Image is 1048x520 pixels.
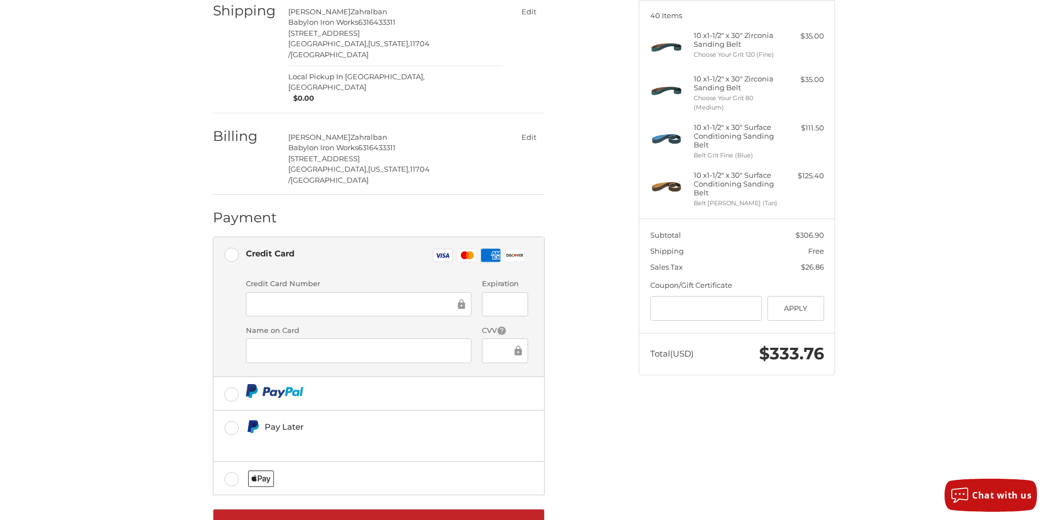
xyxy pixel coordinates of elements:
[288,165,368,173] span: [GEOGRAPHIC_DATA],
[650,247,684,255] span: Shipping
[246,325,471,336] label: Name on Card
[290,176,369,184] span: [GEOGRAPHIC_DATA]
[368,39,410,48] span: [US_STATE],
[213,209,277,226] h2: Payment
[288,29,360,37] span: [STREET_ADDRESS]
[288,18,358,26] span: Babylon Iron Works
[694,199,778,208] li: Belt [PERSON_NAME] (Tan)
[288,154,360,163] span: [STREET_ADDRESS]
[694,123,778,150] h4: 10 x 1-1/2" x 30" Surface Conditioning Sanding Belt
[781,171,824,182] div: $125.40
[246,438,469,448] iframe: PayPal Message 1
[694,151,778,160] li: Belt Grit Fine (Blue)
[482,278,528,289] label: Expiration
[694,31,778,49] h4: 10 x 1-1/2" x 30" Zirconia Sanding Belt
[350,133,387,141] span: Zahralban
[368,165,410,173] span: [US_STATE],
[781,123,824,134] div: $111.50
[781,31,824,42] div: $35.00
[265,418,469,436] div: Pay Later
[213,128,277,145] h2: Billing
[288,7,350,16] span: [PERSON_NAME]
[490,344,512,357] iframe: Secure Credit Card Frame - CVV
[972,489,1031,501] span: Chat with us
[694,74,778,92] h4: 10 x 1-1/2" x 30" Zirconia Sanding Belt
[288,39,368,48] span: [GEOGRAPHIC_DATA],
[650,11,824,20] h3: 40 Items
[650,348,694,359] span: Total (USD)
[795,231,824,239] span: $306.90
[650,280,824,291] div: Coupon/Gift Certificate
[490,298,520,310] iframe: Secure Credit Card Frame - Expiration Date
[767,296,824,321] button: Apply
[288,133,350,141] span: [PERSON_NAME]
[358,143,396,152] span: 6316433311
[513,4,545,20] button: Edit
[650,231,681,239] span: Subtotal
[801,262,824,271] span: $26.86
[694,94,778,112] li: Choose Your Grit 80 (Medium)
[759,343,824,364] span: $333.76
[694,171,778,198] h4: 10 x 1-1/2" x 30" Surface Conditioning Sanding Belt
[248,470,274,487] img: Applepay icon
[482,325,528,336] label: CVV
[350,7,387,16] span: Zahralban
[694,50,778,59] li: Choose Your Grit 120 (Fine)
[513,129,545,145] button: Edit
[254,298,456,310] iframe: Secure Credit Card Frame - Credit Card Number
[288,93,315,104] span: $0.00
[246,244,294,262] div: Credit Card
[650,262,683,271] span: Sales Tax
[246,384,304,398] img: PayPal icon
[808,247,824,255] span: Free
[288,39,430,59] span: 11704 /
[358,18,396,26] span: 6316433311
[246,420,260,434] img: Pay Later icon
[213,2,277,19] h2: Shipping
[945,479,1037,512] button: Chat with us
[288,165,430,184] span: 11704 /
[290,50,369,59] span: [GEOGRAPHIC_DATA]
[246,278,471,289] label: Credit Card Number
[288,72,502,93] span: Local Pickup In [GEOGRAPHIC_DATA], [GEOGRAPHIC_DATA]
[288,143,358,152] span: Babylon Iron Works
[781,74,824,85] div: $35.00
[650,296,762,321] input: Gift Certificate or Coupon Code
[254,344,464,357] iframe: Secure Credit Card Frame - Cardholder Name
